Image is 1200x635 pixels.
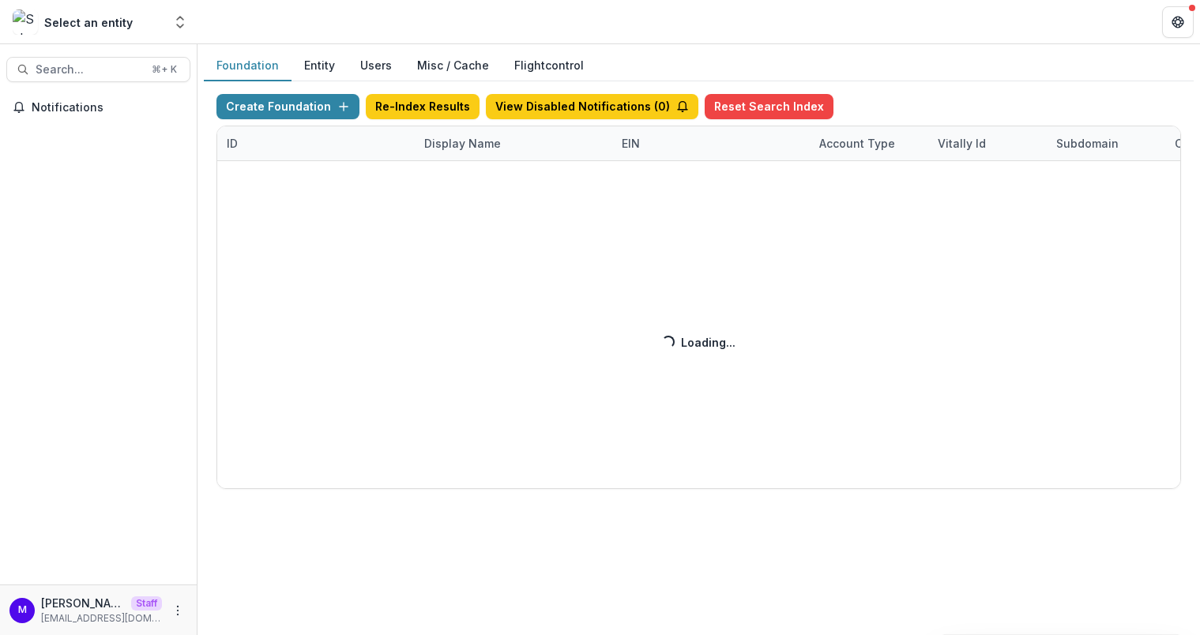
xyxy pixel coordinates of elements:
button: Users [348,51,404,81]
button: More [168,601,187,620]
p: [EMAIL_ADDRESS][DOMAIN_NAME] [41,611,162,626]
button: Misc / Cache [404,51,502,81]
button: Foundation [204,51,292,81]
span: Notifications [32,101,184,115]
div: ⌘ + K [149,61,180,78]
div: Select an entity [44,14,133,31]
button: Entity [292,51,348,81]
a: Flightcontrol [514,57,584,73]
button: Notifications [6,95,190,120]
button: Get Help [1162,6,1194,38]
div: Maddie [18,605,27,615]
button: Search... [6,57,190,82]
button: Open entity switcher [169,6,191,38]
p: [PERSON_NAME] [41,595,125,611]
p: Staff [131,596,162,611]
img: Select an entity [13,9,38,35]
span: Search... [36,63,142,77]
